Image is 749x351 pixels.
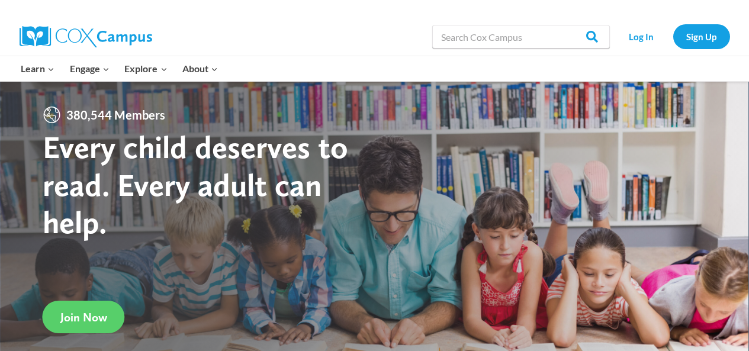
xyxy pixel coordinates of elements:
[14,56,226,81] nav: Primary Navigation
[60,310,107,324] span: Join Now
[70,61,110,76] span: Engage
[20,26,152,47] img: Cox Campus
[43,128,348,241] strong: Every child deserves to read. Every adult can help.
[432,25,610,49] input: Search Cox Campus
[673,24,730,49] a: Sign Up
[182,61,218,76] span: About
[124,61,167,76] span: Explore
[616,24,667,49] a: Log In
[43,301,125,333] a: Join Now
[616,24,730,49] nav: Secondary Navigation
[21,61,54,76] span: Learn
[62,105,170,124] span: 380,544 Members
